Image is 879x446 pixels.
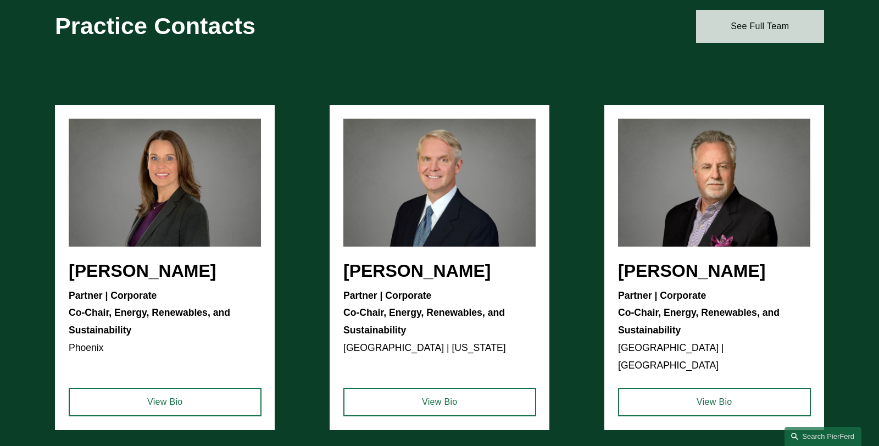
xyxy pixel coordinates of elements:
[785,427,861,446] a: Search this site
[696,10,824,43] a: See Full Team
[69,388,262,416] a: View Bio
[343,388,536,416] a: View Bio
[55,12,408,40] h2: Practice Contacts
[618,388,811,416] a: View Bio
